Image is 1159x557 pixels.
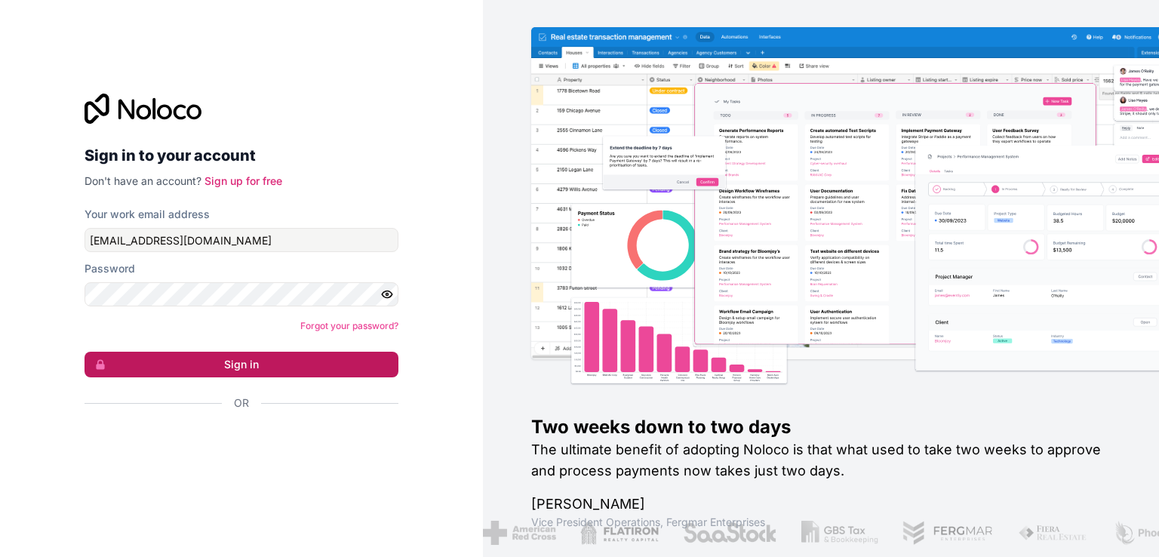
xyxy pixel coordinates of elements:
[85,261,135,276] label: Password
[531,515,1111,530] h1: Vice President Operations , Fergmar Enterprises
[204,174,282,187] a: Sign up for free
[85,282,398,306] input: Password
[679,521,774,545] img: /assets/saastock-C6Zbiodz.png
[85,228,398,252] input: Email address
[531,415,1111,439] h1: Two weeks down to two days
[85,174,201,187] span: Don't have an account?
[531,439,1111,482] h2: The ultimate benefit of adopting Noloco is that what used to take two weeks to approve and proces...
[577,521,656,545] img: /assets/flatiron-C8eUkumj.png
[479,521,552,545] img: /assets/american-red-cross-BAupjrZR.png
[899,521,991,545] img: /assets/fergmar-CudnrXN5.png
[85,352,398,377] button: Sign in
[531,494,1111,515] h1: [PERSON_NAME]
[300,320,398,331] a: Forgot your password?
[798,521,875,545] img: /assets/gbstax-C-GtDUiK.png
[77,427,394,460] iframe: כפתור לכניסה באמצעות חשבון Google
[85,142,398,169] h2: Sign in to your account
[1015,521,1086,545] img: /assets/fiera-fwj2N5v4.png
[234,395,249,411] span: Or
[85,207,210,222] label: Your work email address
